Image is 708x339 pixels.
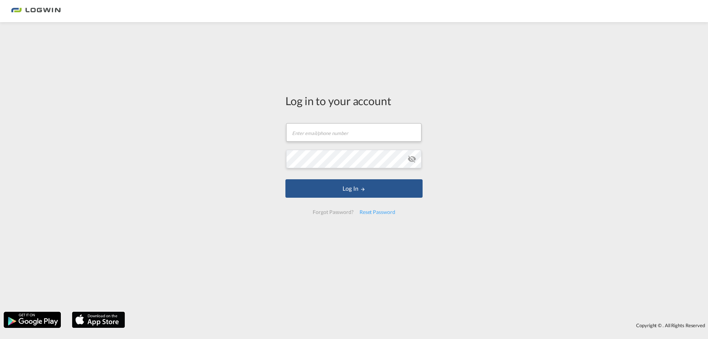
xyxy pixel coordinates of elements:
[310,205,356,219] div: Forgot Password?
[285,93,423,108] div: Log in to your account
[71,311,126,329] img: apple.png
[11,3,61,20] img: bc73a0e0d8c111efacd525e4c8ad7d32.png
[357,205,398,219] div: Reset Password
[285,179,423,198] button: LOGIN
[3,311,62,329] img: google.png
[407,155,416,163] md-icon: icon-eye-off
[129,319,708,332] div: Copyright © . All Rights Reserved
[286,123,421,142] input: Enter email/phone number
